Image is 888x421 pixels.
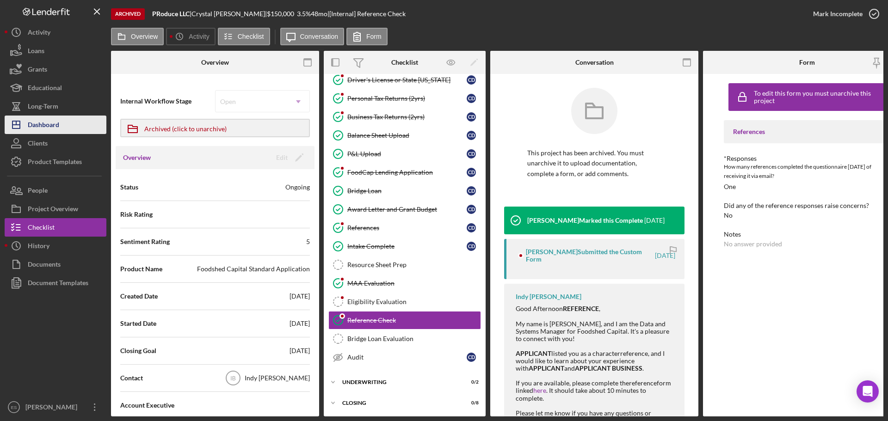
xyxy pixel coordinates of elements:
div: Mark Incomplete [813,5,863,23]
div: C D [467,94,476,103]
div: C D [467,186,476,195]
button: Archived (click to unarchive) [120,119,310,137]
h3: Overview [123,153,151,162]
span: Status [120,183,138,192]
div: History [28,237,49,257]
time: 2025-08-18 14:36 [655,252,675,259]
div: References [733,128,881,135]
div: To edit this form you must unarchive this project [754,90,883,104]
div: Ongoing [285,183,310,192]
div: Long-Term [28,97,58,118]
a: Bridge LoanCD [328,182,481,200]
button: Form [346,28,388,45]
span: Sentiment Rating [120,237,170,246]
div: 3.5 % [297,10,311,18]
div: My name is [PERSON_NAME], and I am the Data and Systems Manager for Foodshed Capital. It's a plea... [516,320,675,342]
div: [PERSON_NAME] [23,398,83,419]
span: Account Executive [120,401,174,410]
button: Overview [111,28,164,45]
div: Open Intercom Messenger [857,380,879,403]
div: Resource Sheet Prep [347,261,481,268]
div: C D [467,223,476,232]
button: Checklist [218,28,270,45]
div: No answer provided [724,240,782,248]
div: Conversation [575,59,614,66]
a: Grants [5,60,106,79]
div: Checklist [391,59,418,66]
div: Business Tax Returns (2yrs) [347,113,467,121]
div: Archived [111,8,145,20]
a: Resource Sheet Prep [328,256,481,274]
a: Activity [5,23,106,42]
button: Documents [5,255,106,274]
strong: REFERENCE [563,305,599,312]
div: C D [467,131,476,140]
div: Bridge Loan Evaluation [347,335,481,342]
div: C D [467,168,476,177]
div: Driver's License or State [US_STATE] [347,76,467,84]
div: 0 / 2 [462,379,479,385]
div: Eligibility Evaluation [347,298,481,305]
span: Risk Rating [120,210,153,219]
button: Clients [5,134,106,153]
div: Loans [28,42,44,62]
div: C D [467,75,476,85]
div: References [347,224,467,232]
div: Grants [28,60,47,81]
a: Personal Tax Returns (2yrs)CD [328,89,481,108]
span: reference [629,379,657,387]
a: FoodCap Lending ApplicationCD [328,163,481,182]
div: Checklist [28,218,55,239]
a: Business Tax Returns (2yrs)CD [328,108,481,126]
button: Checklist [5,218,106,237]
div: [PERSON_NAME] Marked this Complete [527,217,643,224]
button: Activity [166,28,215,45]
div: Underwriting [342,379,456,385]
label: Conversation [300,33,339,40]
button: Dashboard [5,116,106,134]
div: Document Templates [28,274,88,294]
span: Started Date [120,319,156,328]
div: Reference Check [347,317,481,324]
div: C D [467,205,476,214]
button: Document Templates [5,274,106,292]
span: Contact [120,373,143,383]
div: Edit [276,151,288,165]
button: Loans [5,42,106,60]
span: Internal Workflow Stage [120,97,215,106]
div: Personal Tax Returns (2yrs) [347,95,467,102]
div: If you are available, please complete the form linked . It should take about 10 minutes to complete. [516,379,675,402]
div: Closing [342,400,456,406]
button: Educational [5,79,106,97]
div: 48 mo [311,10,327,18]
div: Intake Complete [347,243,467,250]
div: [PERSON_NAME] Submitted the Custom Form [526,248,654,263]
button: Long-Term [5,97,106,116]
a: MAA Evaluation [328,274,481,293]
span: reference [620,349,648,357]
div: P&L Upload [347,150,467,158]
div: Bridge Loan [347,187,467,195]
button: History [5,237,106,255]
span: Product Name [120,264,162,274]
button: Product Templates [5,153,106,171]
a: Award Letter and Grant BudgetCD [328,200,481,219]
button: Project Overview [5,200,106,218]
text: IB [230,375,235,382]
div: FoodCap Lending Application [347,169,467,176]
div: [DATE] [290,292,310,301]
strong: APPLICANT BUSINESS [575,364,642,372]
label: Checklist [238,33,264,40]
time: 2025-08-18 14:36 [644,217,665,224]
button: Edit [271,151,307,165]
span: Created Date [120,292,158,301]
